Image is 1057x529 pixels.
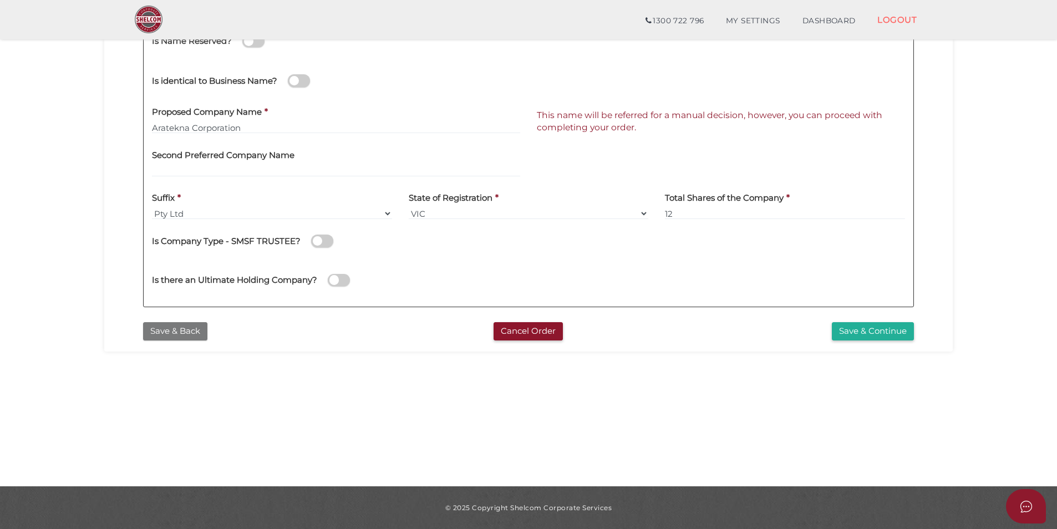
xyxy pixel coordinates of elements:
button: Open asap [1006,489,1046,523]
a: LOGOUT [866,8,928,31]
h4: Total Shares of the Company [665,194,784,203]
button: Save & Continue [832,322,914,340]
span: This name will be referred for a manual decision, however, you can proceed with completing your o... [537,110,882,133]
div: © 2025 Copyright Shelcom Corporate Services [113,503,944,512]
a: MY SETTINGS [715,10,791,32]
h4: Is identical to Business Name? [152,77,277,86]
h4: Suffix [152,194,175,203]
button: Save & Back [143,322,207,340]
h4: Is Company Type - SMSF TRUSTEE? [152,237,301,246]
h4: Proposed Company Name [152,108,262,117]
h4: Is Name Reserved? [152,37,232,46]
h4: Second Preferred Company Name [152,151,294,160]
h4: State of Registration [409,194,492,203]
button: Cancel Order [494,322,563,340]
a: DASHBOARD [791,10,867,32]
a: 1300 722 796 [634,10,715,32]
h4: Is there an Ultimate Holding Company? [152,276,317,285]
